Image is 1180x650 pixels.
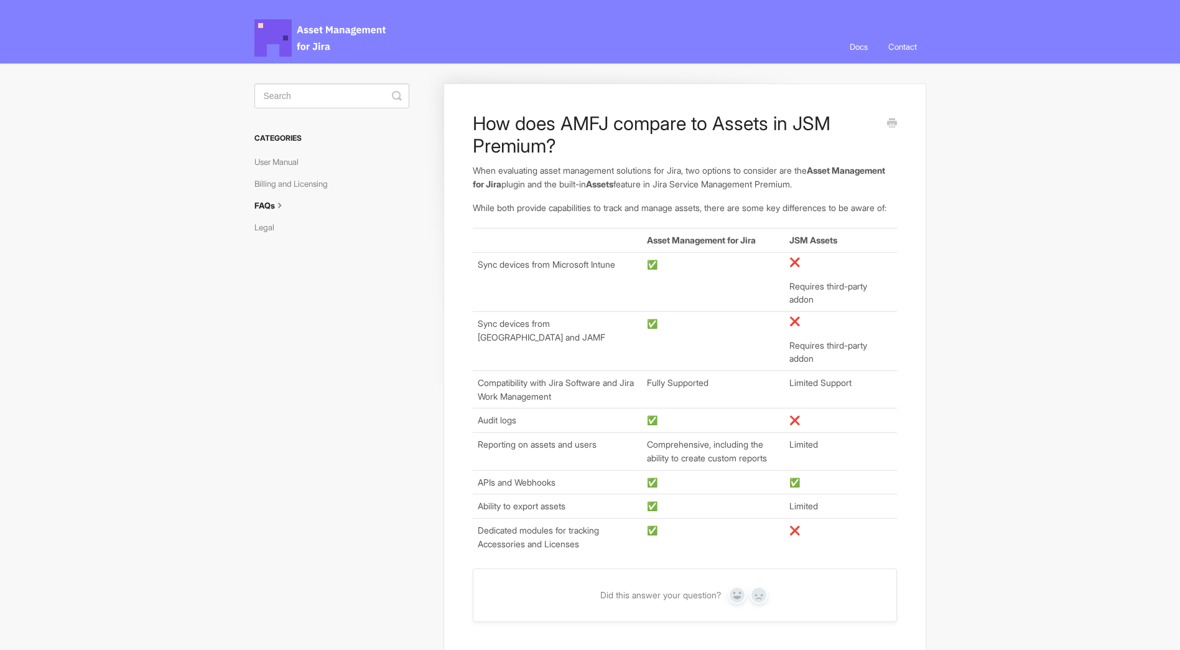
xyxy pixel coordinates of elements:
h1: How does AMFJ compare to Assets in JSM Premium? [473,112,878,157]
b: Asset Management for Jira [473,165,885,189]
td: ✅ [642,311,784,370]
a: Print this Article [887,117,897,131]
td: ✅ [642,494,784,519]
input: Search [254,83,409,108]
td: Dedicated modules for tracking Accessories and Licenses [473,518,642,555]
td: ✅ [642,518,784,555]
p: When evaluating asset management solutions for Jira, two options to consider are the plugin and t... [473,164,896,191]
b: JSM Assets [789,235,837,245]
td: ✅ [642,408,784,433]
p: Requires third-party addon [789,339,891,365]
td: Fully Supported [642,371,784,408]
a: Billing and Licensing [254,174,337,194]
td: ❌ [784,518,896,555]
b: Assets [586,179,613,189]
td: Audit logs [473,408,642,433]
a: Contact [879,30,926,64]
td: Compatibility with Jira Software and Jira Work Management [473,371,642,408]
td: Reporting on assets and users [473,433,642,470]
p: While both provide capabilities to track and manage assets, there are some key differences to be ... [473,201,896,215]
p: ❌ [789,314,891,328]
a: FAQs [254,195,295,215]
td: ✅ [642,470,784,494]
td: APIs and Webhooks [473,470,642,494]
td: ✅ [784,470,896,494]
td: Ability to export assets [473,494,642,519]
span: Asset Management for Jira Docs [254,19,388,57]
span: Did this answer your question? [600,590,721,601]
td: Comprehensive, including the ability to create custom reports [642,433,784,470]
td: Limited [784,433,896,470]
td: Limited Support [784,371,896,408]
td: ✅ [642,252,784,311]
h3: Categories [254,127,409,149]
a: Docs [840,30,877,64]
p: Requires third-party addon [789,280,891,306]
td: Sync devices from Microsoft Intune [473,252,642,311]
td: Sync devices from [GEOGRAPHIC_DATA] and JAMF [473,311,642,370]
b: Asset Management for Jira [647,235,756,245]
td: ❌ [784,408,896,433]
p: ❌ [789,255,891,269]
a: User Manual [254,152,308,172]
td: Limited [784,494,896,519]
a: Legal [254,217,284,237]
